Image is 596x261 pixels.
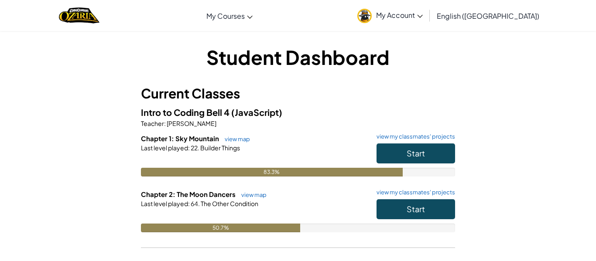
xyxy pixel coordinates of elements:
[190,200,200,207] span: 64.
[59,7,99,24] a: Ozaria by CodeCombat logo
[353,2,427,29] a: My Account
[432,4,544,27] a: English ([GEOGRAPHIC_DATA])
[141,200,188,207] span: Last level played
[188,144,190,152] span: :
[200,200,258,207] span: The Other Condition
[188,200,190,207] span: :
[141,134,220,142] span: Chapter 1: Sky Mountain
[141,144,188,152] span: Last level played
[407,148,425,158] span: Start
[372,190,455,195] a: view my classmates' projects
[407,204,425,214] span: Start
[237,191,267,198] a: view map
[141,190,237,198] span: Chapter 2: The Moon Dancers
[59,7,99,24] img: Home
[377,143,455,163] button: Start
[141,224,300,232] div: 50.7%
[199,144,240,152] span: Builder Things
[166,119,216,127] span: [PERSON_NAME]
[220,136,250,142] a: view map
[376,10,423,20] span: My Account
[437,11,539,20] span: English ([GEOGRAPHIC_DATA])
[372,134,455,139] a: view my classmates' projects
[141,119,164,127] span: Teacher
[357,9,372,23] img: avatar
[206,11,245,20] span: My Courses
[141,168,403,176] div: 83.3%
[141,84,455,103] h3: Current Classes
[377,199,455,219] button: Start
[141,107,231,118] span: Intro to Coding Bell 4
[231,107,282,118] span: (JavaScript)
[164,119,166,127] span: :
[202,4,257,27] a: My Courses
[141,44,455,71] h1: Student Dashboard
[190,144,199,152] span: 22.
